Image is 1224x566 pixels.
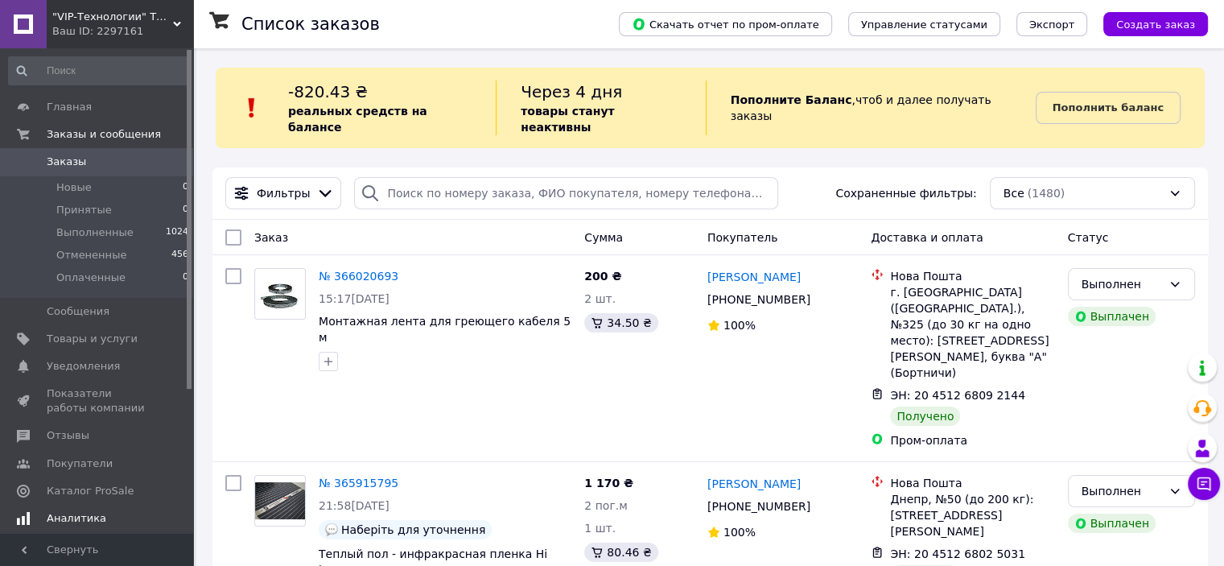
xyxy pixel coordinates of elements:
[47,127,161,142] span: Заказы и сообщения
[890,432,1054,448] div: Пром-оплата
[254,268,306,320] a: Фото товару
[47,332,138,346] span: Товары и услуги
[183,203,188,217] span: 0
[257,185,310,201] span: Фильтры
[47,511,106,526] span: Аналитика
[706,81,1036,135] div: , чтоб и далее получать заказы
[354,177,778,209] input: Поиск по номеру заказа, ФИО покупателя, номеру телефона, Email, номеру накладной
[848,12,1000,36] button: Управление статусами
[52,10,173,24] span: "VIP-Технологии" Теплый пол электрический, Щитовое, Led оборудование, Стабилизаторы напряжения
[255,482,305,520] img: Фото товару
[861,19,987,31] span: Управление статусами
[584,522,616,535] span: 1 шт.
[56,271,126,285] span: Оплаченные
[584,292,616,305] span: 2 шт.
[1036,92,1181,124] a: Пополнить баланс
[254,231,288,244] span: Заказ
[319,270,398,283] a: № 366020693
[52,24,193,39] div: Ваш ID: 2297161
[288,82,368,101] span: -820.43 ₴
[890,547,1025,560] span: ЭН: 20 4512 6802 5031
[707,269,801,285] a: [PERSON_NAME]
[584,499,627,512] span: 2 пог.м
[325,523,338,536] img: :speech_balloon:
[619,12,832,36] button: Скачать отчет по пром-оплате
[707,293,810,306] span: [PHONE_NUMBER]
[731,93,852,106] b: Пополните Баланс
[1116,19,1195,31] span: Создать заказ
[584,313,657,333] div: 34.50 ₴
[584,231,623,244] span: Сумма
[319,315,571,344] a: Монтажная лента для греющего кабеля 5 м
[723,319,756,332] span: 100%
[47,457,113,471] span: Покупатели
[1028,187,1065,200] span: (1480)
[56,248,126,262] span: Отмененные
[47,100,92,114] span: Главная
[890,475,1054,491] div: Нова Пошта
[1188,468,1220,500] button: Чат с покупателем
[47,359,120,374] span: Уведомления
[254,475,306,527] a: Фото товару
[1016,12,1087,36] button: Экспорт
[1068,307,1156,326] div: Выплачен
[319,292,389,305] span: 15:17[DATE]
[166,225,188,240] span: 1024
[255,278,305,311] img: Фото товару
[47,304,109,319] span: Сообщения
[871,231,983,244] span: Доставка и оплата
[47,428,89,443] span: Отзывы
[56,180,92,195] span: Новые
[47,155,86,169] span: Заказы
[183,180,188,195] span: 0
[183,271,188,285] span: 0
[707,476,801,492] a: [PERSON_NAME]
[56,203,112,217] span: Принятые
[341,523,485,536] span: Наберіть для уточнення
[240,96,264,120] img: :exclamation:
[835,185,976,201] span: Сохраненные фильтры:
[890,491,1054,539] div: Днепр, №50 (до 200 кг): [STREET_ADDRESS][PERSON_NAME]
[632,17,819,31] span: Скачать отчет по пром-оплате
[584,270,621,283] span: 200 ₴
[1082,482,1162,500] div: Выполнен
[1004,185,1024,201] span: Все
[241,14,380,34] h1: Список заказов
[319,499,389,512] span: 21:58[DATE]
[47,386,149,415] span: Показатели работы компании
[288,105,427,134] b: реальных средств на балансе
[1087,17,1208,30] a: Создать заказ
[1029,19,1074,31] span: Экспорт
[890,407,960,426] div: Получено
[890,284,1054,381] div: г. [GEOGRAPHIC_DATA] ([GEOGRAPHIC_DATA].), №325 (до 30 кг на одно место): [STREET_ADDRESS][PERSON...
[890,268,1054,284] div: Нова Пошта
[47,484,134,498] span: Каталог ProSale
[319,477,398,490] a: № 365915795
[707,500,810,513] span: [PHONE_NUMBER]
[171,248,188,262] span: 456
[1068,514,1156,533] div: Выплачен
[56,225,134,240] span: Выполненные
[707,231,778,244] span: Покупатель
[1103,12,1208,36] button: Создать заказ
[8,56,190,85] input: Поиск
[1068,231,1109,244] span: Статус
[584,543,657,562] div: 80.46 ₴
[723,526,756,539] span: 100%
[521,82,622,101] span: Через 4 дня
[1082,275,1162,293] div: Выполнен
[890,389,1025,402] span: ЭН: 20 4512 6809 2144
[584,477,633,490] span: 1 170 ₴
[1053,101,1164,114] b: Пополнить баланс
[521,105,614,134] b: товары станут неактивны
